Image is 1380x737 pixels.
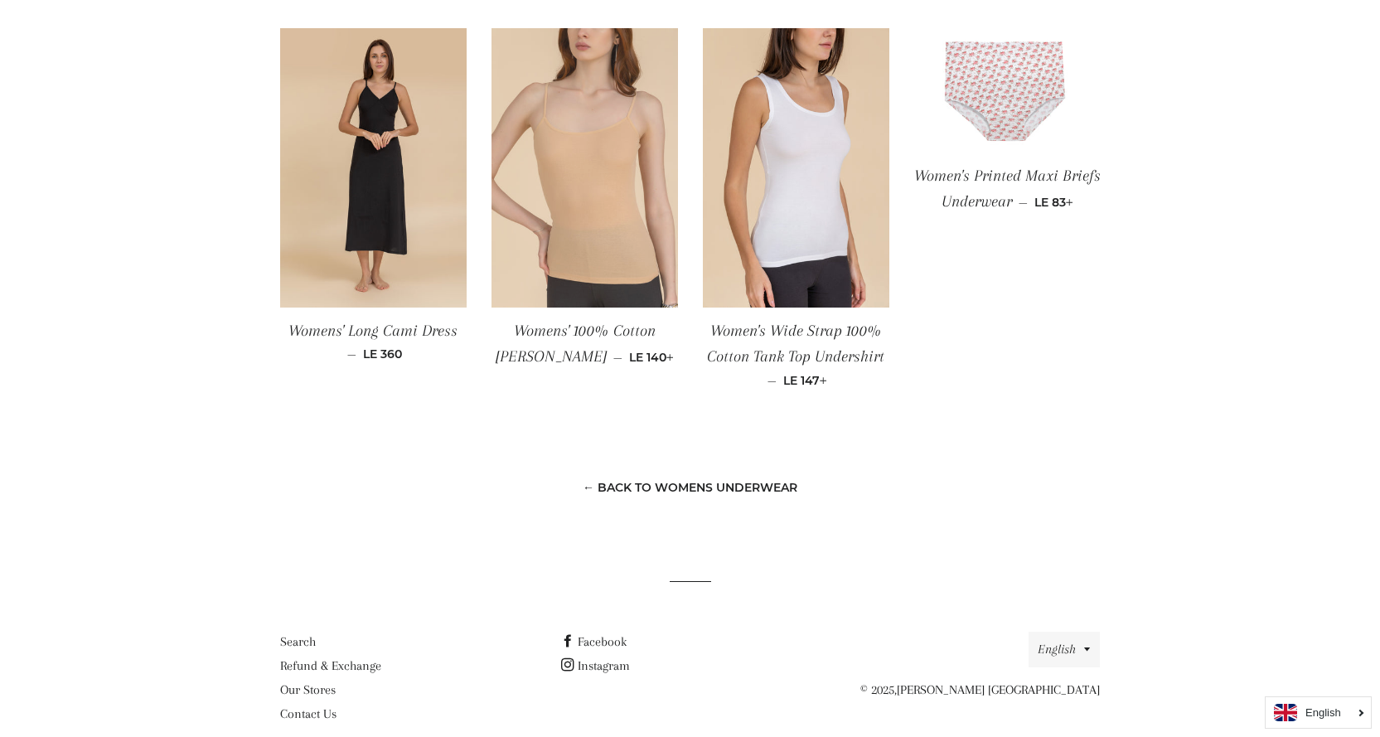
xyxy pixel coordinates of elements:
[280,658,381,673] a: Refund & Exchange
[288,322,458,340] span: Womens' Long Cami Dress
[280,706,337,721] a: Contact Us
[914,153,1101,226] a: Women's Printed Maxi Briefs Underwear — LE 83
[363,347,402,361] span: LE 360
[347,347,356,361] span: —
[1029,632,1100,667] button: English
[491,308,678,381] a: Womens' 100% Cotton [PERSON_NAME] — LE 140
[707,322,884,366] span: Women's Wide Strap 100% Cotton Tank Top Undershirt
[496,322,656,366] span: Womens' 100% Cotton [PERSON_NAME]
[629,350,674,365] span: LE 140
[1274,704,1363,721] a: English
[703,308,889,402] a: Women's Wide Strap 100% Cotton Tank Top Undershirt — LE 147
[583,480,797,495] a: ← Back to Womens Underwear
[280,634,316,649] a: Search
[914,167,1101,211] span: Women's Printed Maxi Briefs Underwear
[280,682,336,697] a: Our Stores
[613,350,622,365] span: —
[767,373,777,388] span: —
[783,373,827,388] span: LE 147
[843,680,1100,701] p: © 2025,
[1305,707,1341,718] i: English
[897,682,1100,697] a: [PERSON_NAME] [GEOGRAPHIC_DATA]
[561,634,627,649] a: Facebook
[280,308,467,376] a: Womens' Long Cami Dress — LE 360
[1019,195,1028,210] span: —
[561,658,630,673] a: Instagram
[1034,195,1073,210] span: LE 83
